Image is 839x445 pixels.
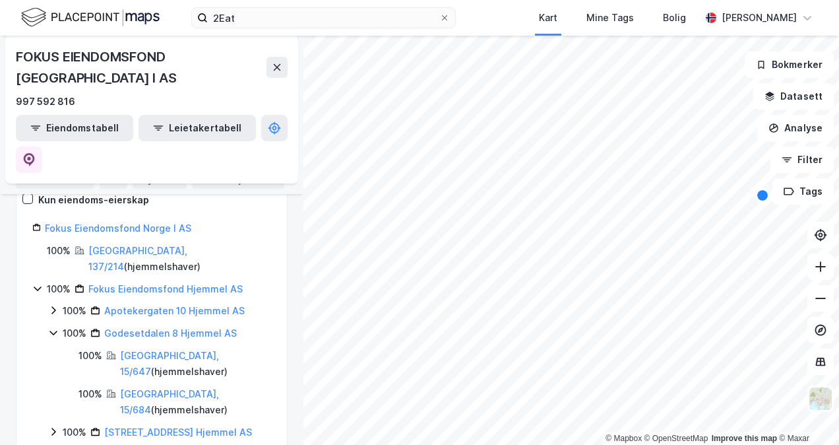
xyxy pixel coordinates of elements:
[104,327,237,339] a: Godesetdalen 8 Hjemmel AS
[16,94,75,110] div: 997 592 816
[663,10,686,26] div: Bolig
[757,190,768,201] div: Map marker
[16,115,133,141] button: Eiendomstabell
[88,243,271,275] div: ( hjemmelshaver )
[773,382,839,445] div: Kontrollprogram for chat
[120,350,219,377] a: [GEOGRAPHIC_DATA], 15/647
[208,8,439,28] input: Søk på adresse, matrikkel, gårdeiere, leietakere eller personer
[88,245,187,272] a: [GEOGRAPHIC_DATA], 137/214
[47,281,71,297] div: 100%
[38,192,149,208] div: Kun eiendoms-eierskap
[47,243,71,259] div: 100%
[753,83,834,110] button: Datasett
[772,178,834,205] button: Tags
[63,325,86,341] div: 100%
[745,51,834,78] button: Bokmerker
[63,425,86,440] div: 100%
[644,434,708,443] a: OpenStreetMap
[104,305,245,316] a: Apotekergaten 10 Hjemmel AS
[120,388,219,415] a: [GEOGRAPHIC_DATA], 15/684
[757,115,834,141] button: Analyse
[104,427,252,438] a: [STREET_ADDRESS] Hjemmel AS
[139,115,256,141] button: Leietakertabell
[16,46,266,88] div: FOKUS EIENDOMSFOND [GEOGRAPHIC_DATA] I AS
[586,10,634,26] div: Mine Tags
[88,283,243,294] a: Fokus Eiendomsfond Hjemmel AS
[21,6,160,29] img: logo.f888ab2527a4732fd821a326f86c7f29.svg
[770,147,834,173] button: Filter
[78,348,102,364] div: 100%
[45,222,191,234] a: Fokus Eiendomsfond Norge I AS
[120,348,271,380] div: ( hjemmelshaver )
[78,386,102,402] div: 100%
[606,434,642,443] a: Mapbox
[773,382,839,445] iframe: Chat Widget
[712,434,777,443] a: Improve this map
[63,303,86,319] div: 100%
[120,386,271,418] div: ( hjemmelshaver )
[539,10,557,26] div: Kart
[722,10,797,26] div: [PERSON_NAME]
